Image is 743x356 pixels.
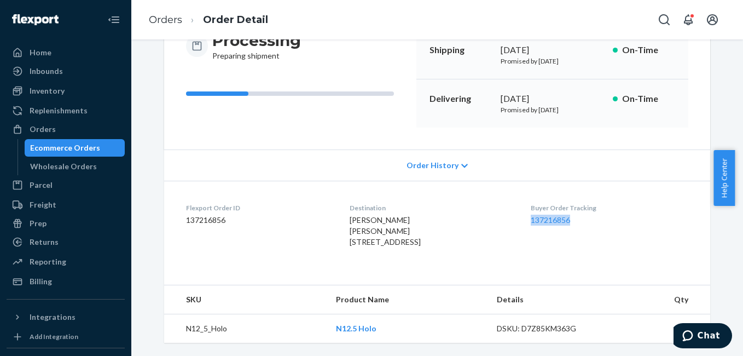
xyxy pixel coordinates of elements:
[497,323,600,334] div: DSKU: D7Z85KM363G
[30,142,100,153] div: Ecommerce Orders
[30,161,97,172] div: Wholesale Orders
[103,9,125,31] button: Close Navigation
[7,253,125,271] a: Reporting
[501,56,604,66] p: Promised by [DATE]
[186,215,332,226] dd: 137216856
[7,82,125,100] a: Inventory
[164,285,327,314] th: SKU
[7,215,125,232] a: Prep
[701,9,723,31] button: Open account menu
[30,47,51,58] div: Home
[677,9,699,31] button: Open notifications
[30,124,56,135] div: Orders
[608,314,710,343] td: 1
[7,273,125,290] a: Billing
[25,139,125,157] a: Ecommerce Orders
[531,203,688,213] dt: Buyer Order Tracking
[501,44,604,56] div: [DATE]
[164,314,327,343] td: N12_5_Holo
[622,44,675,56] p: On-Time
[429,93,492,105] p: Delivering
[149,14,182,26] a: Orders
[140,4,277,36] ol: breadcrumbs
[501,105,604,114] p: Promised by [DATE]
[350,215,421,246] span: [PERSON_NAME] [PERSON_NAME] [STREET_ADDRESS]
[7,330,125,343] a: Add Integration
[30,199,56,210] div: Freight
[488,285,608,314] th: Details
[7,62,125,80] a: Inbounds
[653,9,675,31] button: Open Search Box
[30,85,65,96] div: Inventory
[7,196,125,214] a: Freight
[7,120,125,138] a: Orders
[608,285,710,314] th: Qty
[212,31,301,50] h3: Processing
[7,233,125,251] a: Returns
[7,308,125,326] button: Integrations
[713,150,735,206] button: Help Center
[30,66,63,77] div: Inbounds
[30,218,47,229] div: Prep
[30,105,88,116] div: Replenishments
[7,176,125,194] a: Parcel
[30,256,66,267] div: Reporting
[7,44,125,61] a: Home
[350,203,513,213] dt: Destination
[25,158,125,175] a: Wholesale Orders
[622,93,675,105] p: On-Time
[30,237,59,248] div: Returns
[186,203,332,213] dt: Flexport Order ID
[30,276,52,287] div: Billing
[674,323,732,351] iframe: Opens a widget where you can chat to one of our agents
[407,160,458,171] span: Order History
[7,102,125,119] a: Replenishments
[30,332,78,341] div: Add Integration
[327,285,488,314] th: Product Name
[429,44,492,56] p: Shipping
[212,31,301,61] div: Preparing shipment
[30,312,76,323] div: Integrations
[336,324,376,333] a: N12.5 Holo
[531,215,570,225] a: 137216856
[501,93,604,105] div: [DATE]
[12,14,59,25] img: Flexport logo
[203,14,268,26] a: Order Detail
[30,180,53,191] div: Parcel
